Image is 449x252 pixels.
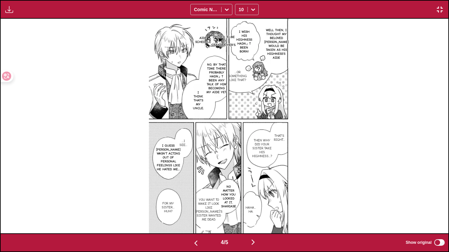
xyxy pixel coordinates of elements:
[160,200,176,215] p: For my sister... huh?
[272,133,286,143] p: That's right...
[251,137,273,159] p: Then why did your sister take His Highness...?
[235,29,253,55] p: I wish His Highness hadn」t been born!
[194,35,212,45] p: Aide schedule
[5,6,13,13] img: Download translated images
[178,138,189,148] p: ...I see...
[263,27,290,61] p: Well then, I thought my beloved [PERSON_NAME] would be taken as His Highness's aide
[192,239,200,247] img: Previous page
[244,204,257,215] p: Haha... ha.
[221,240,228,245] span: 4 / 5
[155,142,182,173] p: I guess [PERSON_NAME] wasn't acting out of personal feelings like he hated me...
[149,19,300,233] img: Manga Panel
[194,197,224,223] p: You want to make it look like [PERSON_NAME]'s sister wanted me dead.
[192,89,205,112] p: I think that's my uncle.
[227,69,248,83] p: ...Or something like that?
[249,238,257,246] img: Next page
[406,240,432,245] span: Show original
[434,239,445,246] input: Show original
[210,34,237,48] p: It used to be my grandfather's.
[204,61,228,95] p: No, by that time there probably hadn」t been any talk of him becoming my aide yet
[220,183,237,210] p: No matter how you looked at it, Shariase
